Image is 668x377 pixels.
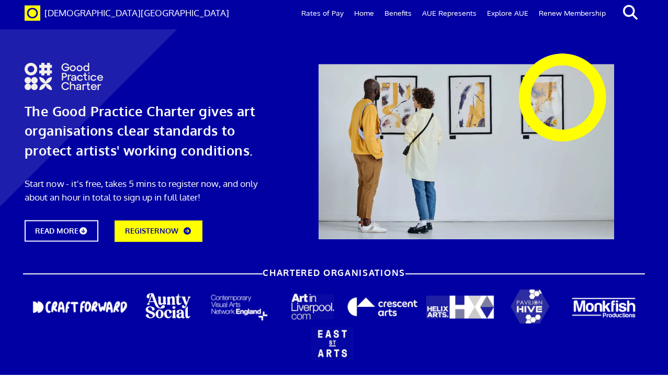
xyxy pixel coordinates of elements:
[25,220,98,241] a: READ MORE
[482,1,534,26] a: Explore AUE
[25,177,273,204] p: Start now - it's free, takes 5 mins to register now, and only about an hour in total to sign up i...
[417,1,482,26] a: AUE Represents
[44,7,229,18] span: [DEMOGRAPHIC_DATA][GEOGRAPHIC_DATA]
[379,1,417,26] a: Benefits
[349,1,379,26] a: Home
[25,102,273,160] h1: The Good Practice Charter gives art organisations clear standards to protect artists' working con...
[115,220,202,242] a: REGISTERNOW
[160,226,178,235] span: NOW
[584,53,588,62] picture: >
[296,1,349,26] a: Rates of Pay
[614,2,646,24] button: search
[534,1,611,26] a: Renew Membership
[263,268,405,278] span: CHARTERED ORGANISATIONS
[17,1,237,26] a: Brand [DEMOGRAPHIC_DATA][GEOGRAPHIC_DATA]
